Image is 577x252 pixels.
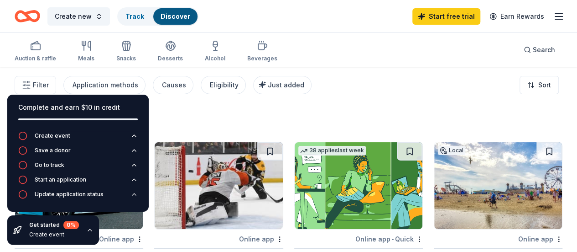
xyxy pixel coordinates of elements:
button: Create event [18,131,138,146]
div: Snacks [116,55,136,62]
a: Track [125,12,144,20]
div: Meals [78,55,94,62]
div: Application methods [73,80,138,91]
button: Sort [520,76,559,94]
button: Search [516,41,562,59]
div: Save a donor [35,147,71,154]
button: Alcohol [205,37,225,67]
div: Create event [35,132,70,139]
button: Filter [15,76,56,94]
div: Get started [29,221,79,229]
img: Image for BetterHelp Social Impact [295,142,422,229]
a: Discover [161,12,190,20]
img: Image for Palace Playland [434,142,562,229]
img: Image for Boston Bruins [155,142,282,229]
div: Online app [518,233,562,245]
span: • [392,236,394,243]
button: Meals [78,37,94,67]
button: Save a donor [18,146,138,161]
div: Beverages [247,55,277,62]
div: Local [438,146,465,155]
button: Desserts [158,37,183,67]
div: Complete and earn $10 in credit [18,102,138,113]
div: Update application status [35,191,104,198]
button: TrackDiscover [117,7,198,26]
div: Desserts [158,55,183,62]
span: Just added [268,81,304,89]
a: Home [15,5,40,27]
button: Beverages [247,37,277,67]
button: Auction & raffle [15,37,56,67]
button: Go to track [18,161,138,175]
div: Create event [29,231,79,238]
button: Create new [47,7,110,26]
button: Just added [253,76,312,94]
span: Search [533,44,555,55]
button: Update application status [18,190,138,204]
div: Online app Quick [355,233,423,245]
a: Start free trial [412,8,480,25]
button: Snacks [116,37,136,67]
span: Filter [33,80,49,91]
div: Eligibility [210,80,239,91]
a: Earn Rewards [484,8,550,25]
button: Causes [153,76,193,94]
button: Eligibility [201,76,246,94]
div: Online app [239,233,283,245]
button: Application methods [63,76,146,94]
div: Go to track [35,161,64,169]
button: Start an application [18,175,138,190]
div: 38 applies last week [298,146,366,155]
div: Start an application [35,176,86,183]
span: Sort [538,80,551,91]
div: 0 % [63,221,79,229]
span: Create new [55,11,92,22]
div: Causes [162,80,186,91]
div: Alcohol [205,55,225,62]
div: Auction & raffle [15,55,56,62]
